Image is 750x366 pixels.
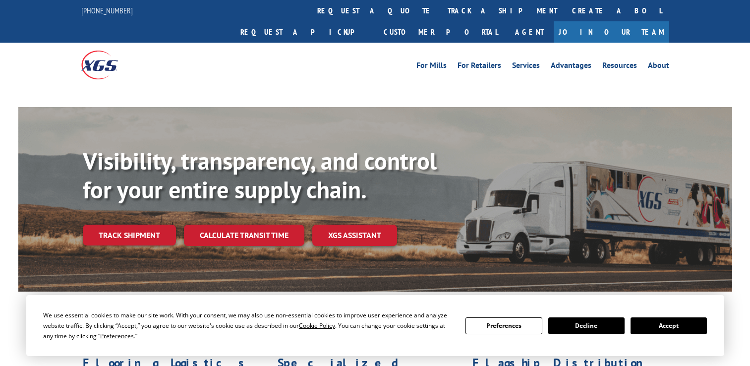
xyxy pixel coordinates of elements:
[43,310,454,341] div: We use essential cookies to make our site work. With your consent, we may also use non-essential ...
[465,317,542,334] button: Preferences
[312,225,397,246] a: XGS ASSISTANT
[631,317,707,334] button: Accept
[100,332,134,340] span: Preferences
[299,321,335,330] span: Cookie Policy
[458,61,501,72] a: For Retailers
[81,5,133,15] a: [PHONE_NUMBER]
[83,145,437,205] b: Visibility, transparency, and control for your entire supply chain.
[554,21,669,43] a: Join Our Team
[26,295,724,356] div: Cookie Consent Prompt
[233,21,376,43] a: Request a pickup
[548,317,625,334] button: Decline
[184,225,304,246] a: Calculate transit time
[512,61,540,72] a: Services
[648,61,669,72] a: About
[551,61,591,72] a: Advantages
[505,21,554,43] a: Agent
[602,61,637,72] a: Resources
[376,21,505,43] a: Customer Portal
[83,225,176,245] a: Track shipment
[416,61,447,72] a: For Mills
